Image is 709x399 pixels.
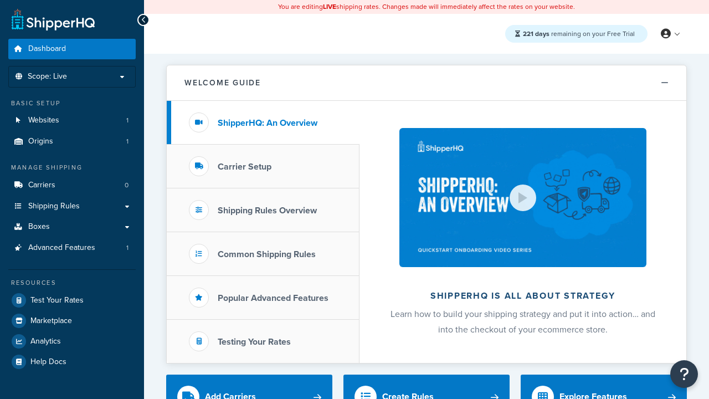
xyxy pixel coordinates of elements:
[28,243,95,253] span: Advanced Features
[8,175,136,196] a: Carriers0
[28,137,53,146] span: Origins
[391,308,655,336] span: Learn how to build your shipping strategy and put it into action… and into the checkout of your e...
[28,72,67,81] span: Scope: Live
[218,293,328,303] h3: Popular Advanced Features
[30,337,61,346] span: Analytics
[8,131,136,152] a: Origins1
[323,2,336,12] b: LIVE
[28,202,80,211] span: Shipping Rules
[126,243,129,253] span: 1
[125,181,129,190] span: 0
[218,249,316,259] h3: Common Shipping Rules
[126,137,129,146] span: 1
[28,181,55,190] span: Carriers
[8,39,136,59] a: Dashboard
[8,175,136,196] li: Carriers
[8,99,136,108] div: Basic Setup
[670,360,698,388] button: Open Resource Center
[8,110,136,131] li: Websites
[8,196,136,217] a: Shipping Rules
[218,118,317,128] h3: ShipperHQ: An Overview
[523,29,635,39] span: remaining on your Free Trial
[218,206,317,216] h3: Shipping Rules Overview
[126,116,129,125] span: 1
[523,29,549,39] strong: 221 days
[28,116,59,125] span: Websites
[8,217,136,237] a: Boxes
[8,352,136,372] a: Help Docs
[8,290,136,310] a: Test Your Rates
[30,316,72,326] span: Marketplace
[389,291,657,301] h2: ShipperHQ is all about strategy
[8,331,136,351] a: Analytics
[184,79,261,87] h2: Welcome Guide
[28,222,50,232] span: Boxes
[8,131,136,152] li: Origins
[28,44,66,54] span: Dashboard
[30,296,84,305] span: Test Your Rates
[8,110,136,131] a: Websites1
[218,337,291,347] h3: Testing Your Rates
[8,278,136,288] div: Resources
[218,162,271,172] h3: Carrier Setup
[30,357,66,367] span: Help Docs
[8,238,136,258] li: Advanced Features
[8,238,136,258] a: Advanced Features1
[399,128,646,267] img: ShipperHQ is all about strategy
[8,163,136,172] div: Manage Shipping
[167,65,686,101] button: Welcome Guide
[8,311,136,331] a: Marketplace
